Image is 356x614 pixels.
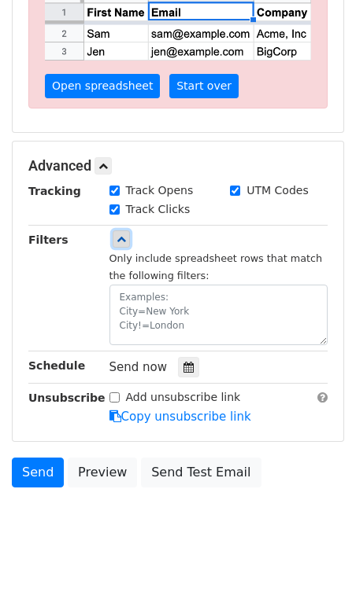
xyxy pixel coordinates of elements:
span: Send now [109,360,168,374]
label: UTM Codes [247,182,308,199]
a: Send [12,458,64,487]
label: Add unsubscribe link [126,389,241,406]
iframe: Chat Widget [277,539,356,614]
strong: Unsubscribe [28,392,106,404]
label: Track Clicks [126,201,191,218]
h5: Advanced [28,157,328,175]
a: Start over [169,74,239,98]
strong: Schedule [28,359,85,372]
label: Track Opens [126,182,194,199]
a: Copy unsubscribe link [109,410,251,424]
strong: Tracking [28,185,81,197]
small: Only include spreadsheet rows that match the following filters: [109,252,323,282]
a: Preview [68,458,137,487]
a: Open spreadsheet [45,74,160,98]
strong: Filters [28,233,69,246]
a: Send Test Email [141,458,261,487]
